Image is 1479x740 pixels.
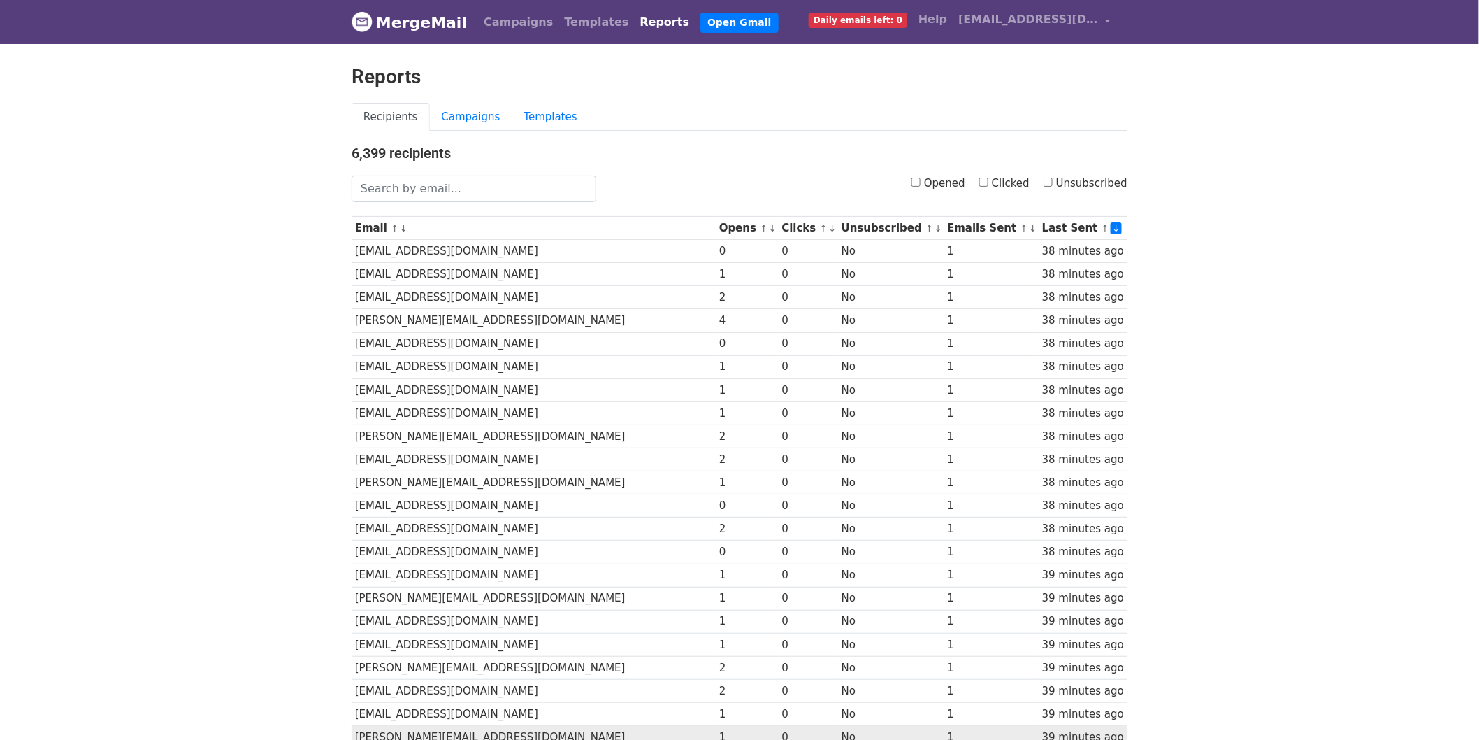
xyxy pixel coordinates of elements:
[944,679,1039,702] td: 1
[352,378,716,401] td: [EMAIL_ADDRESS][DOMAIN_NAME]
[944,541,1039,564] td: 1
[716,217,779,240] th: Opens
[944,240,1039,263] td: 1
[779,378,838,401] td: 0
[779,587,838,610] td: 0
[779,448,838,471] td: 0
[352,518,716,541] td: [EMAIL_ADDRESS][DOMAIN_NAME]
[838,494,944,518] td: No
[838,679,944,702] td: No
[352,494,716,518] td: [EMAIL_ADDRESS][DOMAIN_NAME]
[1039,703,1127,726] td: 39 minutes ago
[352,332,716,355] td: [EMAIL_ADDRESS][DOMAIN_NAME]
[716,541,779,564] td: 0
[820,223,828,234] a: ↑
[1039,263,1127,286] td: 38 minutes ago
[1039,679,1127,702] td: 39 minutes ago
[944,332,1039,355] td: 1
[913,6,953,34] a: Help
[944,587,1039,610] td: 1
[779,494,838,518] td: 0
[944,703,1039,726] td: 1
[944,633,1039,656] td: 1
[779,240,838,263] td: 0
[1039,355,1127,378] td: 38 minutes ago
[1039,656,1127,679] td: 39 minutes ago
[1039,286,1127,309] td: 38 minutes ago
[716,679,779,702] td: 2
[478,8,558,36] a: Campaigns
[779,425,838,448] td: 0
[1044,176,1127,192] label: Unsubscribed
[779,401,838,425] td: 0
[1039,471,1127,494] td: 38 minutes ago
[716,471,779,494] td: 1
[716,332,779,355] td: 0
[779,263,838,286] td: 0
[779,471,838,494] td: 0
[779,703,838,726] td: 0
[558,8,634,36] a: Templates
[716,309,779,332] td: 4
[352,679,716,702] td: [EMAIL_ADDRESS][DOMAIN_NAME]
[352,425,716,448] td: [PERSON_NAME][EMAIL_ADDRESS][DOMAIN_NAME]
[838,217,944,240] th: Unsubscribed
[979,178,988,187] input: Clicked
[352,448,716,471] td: [EMAIL_ADDRESS][DOMAIN_NAME]
[838,518,944,541] td: No
[779,217,838,240] th: Clicks
[716,703,779,726] td: 1
[1039,494,1127,518] td: 38 minutes ago
[635,8,695,36] a: Reports
[779,633,838,656] td: 0
[352,286,716,309] td: [EMAIL_ADDRESS][DOMAIN_NAME]
[1039,633,1127,656] td: 39 minutes ago
[779,656,838,679] td: 0
[944,656,1039,679] td: 1
[838,401,944,425] td: No
[352,471,716,494] td: [PERSON_NAME][EMAIL_ADDRESS][DOMAIN_NAME]
[944,401,1039,425] td: 1
[1039,309,1127,332] td: 38 minutes ago
[769,223,777,234] a: ↓
[1039,587,1127,610] td: 39 minutes ago
[352,703,716,726] td: [EMAIL_ADDRESS][DOMAIN_NAME]
[400,223,407,234] a: ↓
[430,103,512,131] a: Campaigns
[716,425,779,448] td: 2
[779,286,838,309] td: 0
[838,286,944,309] td: No
[1039,541,1127,564] td: 38 minutes ago
[1030,223,1037,234] a: ↓
[1039,425,1127,448] td: 38 minutes ago
[779,564,838,587] td: 0
[1111,222,1123,234] a: ↓
[944,564,1039,587] td: 1
[700,13,778,33] a: Open Gmail
[352,65,1127,89] h2: Reports
[838,355,944,378] td: No
[716,448,779,471] td: 2
[944,217,1039,240] th: Emails Sent
[779,679,838,702] td: 0
[716,633,779,656] td: 1
[1044,178,1053,187] input: Unsubscribed
[838,703,944,726] td: No
[779,332,838,355] td: 0
[779,518,838,541] td: 0
[716,355,779,378] td: 1
[944,378,1039,401] td: 1
[838,425,944,448] td: No
[1039,332,1127,355] td: 38 minutes ago
[944,425,1039,448] td: 1
[352,564,716,587] td: [EMAIL_ADDRESS][DOMAIN_NAME]
[838,332,944,355] td: No
[760,223,767,234] a: ↑
[838,587,944,610] td: No
[838,541,944,564] td: No
[935,223,942,234] a: ↓
[352,541,716,564] td: [EMAIL_ADDRESS][DOMAIN_NAME]
[512,103,589,131] a: Templates
[779,309,838,332] td: 0
[944,471,1039,494] td: 1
